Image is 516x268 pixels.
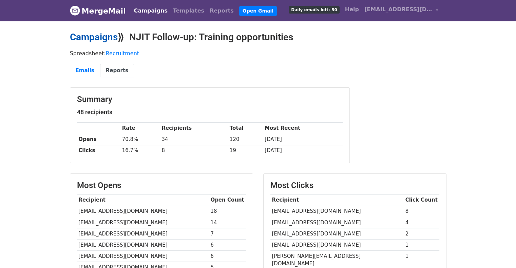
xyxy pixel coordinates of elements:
[209,217,246,228] td: 14
[263,134,342,145] td: [DATE]
[228,134,263,145] td: 120
[404,217,439,228] td: 4
[342,3,362,16] a: Help
[404,228,439,239] td: 2
[77,228,209,239] td: [EMAIL_ADDRESS][DOMAIN_NAME]
[364,5,432,14] span: [EMAIL_ADDRESS][DOMAIN_NAME]
[209,251,246,262] td: 6
[160,123,228,134] th: Recipients
[170,4,207,18] a: Templates
[228,145,263,156] td: 19
[209,228,246,239] td: 7
[120,145,160,156] td: 16.7%
[70,5,80,16] img: MergeMail logo
[77,145,120,156] th: Clicks
[77,239,209,250] td: [EMAIL_ADDRESS][DOMAIN_NAME]
[270,228,404,239] td: [EMAIL_ADDRESS][DOMAIN_NAME]
[77,134,120,145] th: Opens
[70,64,100,78] a: Emails
[100,64,134,78] a: Reports
[270,239,404,250] td: [EMAIL_ADDRESS][DOMAIN_NAME]
[362,3,441,19] a: [EMAIL_ADDRESS][DOMAIN_NAME]
[70,50,446,57] p: Spreadsheet:
[77,108,343,116] h5: 48 recipients
[270,194,404,206] th: Recipient
[120,134,160,145] td: 70.8%
[209,206,246,217] td: 18
[263,123,342,134] th: Most Recent
[77,217,209,228] td: [EMAIL_ADDRESS][DOMAIN_NAME]
[70,32,118,43] a: Campaigns
[263,145,342,156] td: [DATE]
[482,235,516,268] iframe: Chat Widget
[131,4,170,18] a: Campaigns
[270,206,404,217] td: [EMAIL_ADDRESS][DOMAIN_NAME]
[77,95,343,104] h3: Summary
[270,217,404,228] td: [EMAIL_ADDRESS][DOMAIN_NAME]
[120,123,160,134] th: Rate
[77,181,246,190] h3: Most Opens
[160,145,228,156] td: 8
[239,6,277,16] a: Open Gmail
[106,50,139,57] a: Recruitment
[270,181,439,190] h3: Most Clicks
[289,6,339,14] span: Daily emails left: 50
[77,194,209,206] th: Recipient
[286,3,342,16] a: Daily emails left: 50
[404,239,439,250] td: 1
[160,134,228,145] td: 34
[404,206,439,217] td: 8
[228,123,263,134] th: Total
[209,194,246,206] th: Open Count
[77,206,209,217] td: [EMAIL_ADDRESS][DOMAIN_NAME]
[77,251,209,262] td: [EMAIL_ADDRESS][DOMAIN_NAME]
[207,4,236,18] a: Reports
[404,194,439,206] th: Click Count
[70,4,126,18] a: MergeMail
[209,239,246,250] td: 6
[70,32,446,43] h2: ⟫ NJIT Follow-up: Training opportunities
